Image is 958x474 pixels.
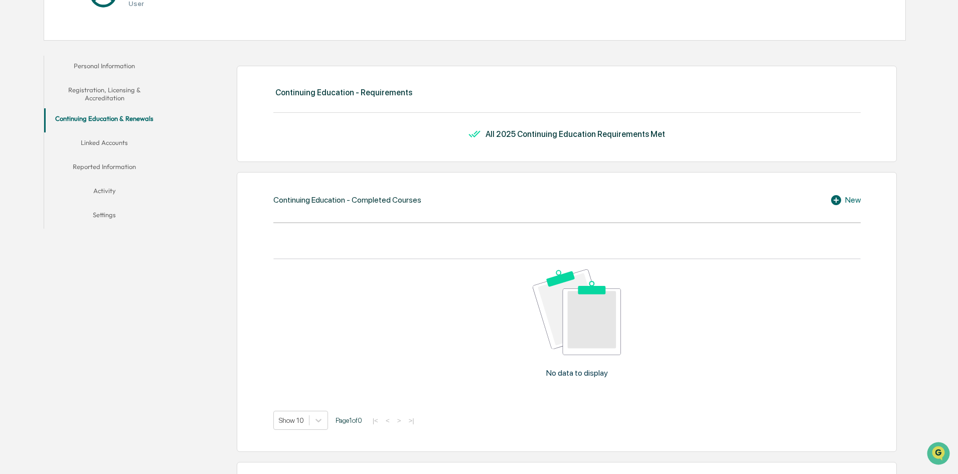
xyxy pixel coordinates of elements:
[6,141,67,160] a: 🔎Data Lookup
[44,56,165,229] div: secondary tabs example
[171,80,183,92] button: Start new chat
[926,441,953,468] iframe: Open customer support
[71,170,121,178] a: Powered byPylon
[383,416,393,425] button: <
[44,108,165,132] button: Continuing Education & Renewals
[275,88,412,97] div: Continuing Education - Requirements
[10,146,18,154] div: 🔎
[69,122,128,140] a: 🗄️Attestations
[370,416,381,425] button: |<
[44,132,165,156] button: Linked Accounts
[394,416,404,425] button: >
[546,368,608,378] p: No data to display
[34,87,127,95] div: We're available if you need us!
[26,46,166,56] input: Clear
[34,77,165,87] div: Start new chat
[533,269,621,355] img: No data
[10,127,18,135] div: 🖐️
[44,181,165,205] button: Activity
[486,129,665,139] div: All 2025 Continuing Education Requirements Met
[10,21,183,37] p: How can we help?
[336,416,362,424] span: Page 1 of 0
[10,77,28,95] img: 1746055101610-c473b297-6a78-478c-a979-82029cc54cd1
[405,416,417,425] button: >|
[83,126,124,136] span: Attestations
[44,156,165,181] button: Reported Information
[44,80,165,108] button: Registration, Licensing & Accreditation
[73,127,81,135] div: 🗄️
[6,122,69,140] a: 🖐️Preclearance
[20,126,65,136] span: Preclearance
[44,205,165,229] button: Settings
[100,170,121,178] span: Pylon
[44,56,165,80] button: Personal Information
[830,194,861,206] div: New
[273,195,421,205] div: Continuing Education - Completed Courses
[20,145,63,155] span: Data Lookup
